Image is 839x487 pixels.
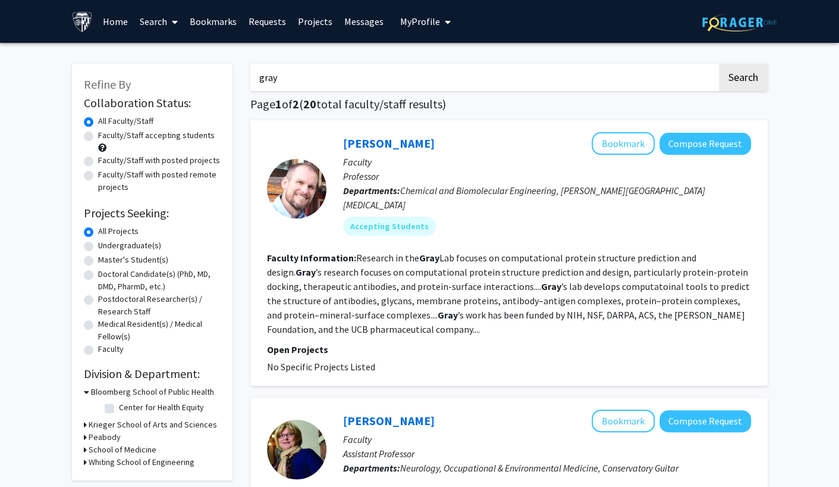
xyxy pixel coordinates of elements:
a: Bookmarks [184,1,243,42]
h2: Projects Seeking: [84,206,221,220]
b: Gray [419,252,439,264]
label: Center for Health Equity [119,401,204,414]
label: All Projects [98,225,139,238]
a: Messages [338,1,389,42]
b: Gray [438,309,458,321]
label: Master's Student(s) [98,254,168,266]
button: Compose Request to Serap Bastepe-Gray [659,410,751,432]
h3: Krieger School of Arts and Sciences [89,419,217,431]
span: 20 [303,96,316,111]
a: Search [134,1,184,42]
p: Assistant Professor [343,447,751,461]
h3: Peabody [89,431,121,444]
p: Faculty [343,432,751,447]
label: Doctoral Candidate(s) (PhD, MD, DMD, PharmD, etc.) [98,268,221,293]
label: Undergraduate(s) [98,239,161,252]
h1: Page of ( total faculty/staff results) [250,97,768,111]
iframe: Chat [9,433,51,478]
label: Medical Resident(s) / Medical Fellow(s) [98,318,221,343]
b: Departments: [343,185,400,196]
h2: Division & Department: [84,367,221,381]
a: [PERSON_NAME] [343,136,435,151]
b: Departments: [343,462,400,474]
h2: Collaboration Status: [84,96,221,110]
a: Home [97,1,134,42]
h3: Whiting School of Engineering [89,456,194,469]
span: Refine By [84,77,131,92]
mat-chip: Accepting Students [343,217,436,236]
label: Faculty/Staff accepting students [98,129,215,142]
p: Faculty [343,155,751,169]
b: Faculty Information: [267,252,356,264]
label: Faculty/Staff with posted remote projects [98,168,221,193]
p: Professor [343,169,751,183]
span: 1 [275,96,282,111]
p: Open Projects [267,342,751,357]
button: Compose Request to Jeff Gray [659,133,751,155]
img: ForagerOne Logo [702,13,777,32]
button: Search [719,64,768,91]
button: Add Jeff Gray to Bookmarks [592,132,655,155]
label: Faculty/Staff with posted projects [98,154,220,167]
b: Gray [296,266,316,278]
b: Gray [541,280,561,292]
img: Johns Hopkins University Logo [72,11,93,32]
label: Faculty [98,343,124,355]
span: No Specific Projects Listed [267,361,375,373]
input: Search Keywords [250,64,717,91]
a: Requests [243,1,292,42]
h3: School of Medicine [89,444,156,456]
span: My Profile [400,15,440,27]
span: Neurology, Occupational & Environmental Medicine, Conservatory Guitar [400,462,678,474]
h3: Bloomberg School of Public Health [91,386,214,398]
span: 2 [293,96,299,111]
button: Add Serap Bastepe-Gray to Bookmarks [592,410,655,432]
a: Projects [292,1,338,42]
a: [PERSON_NAME] [343,413,435,428]
fg-read-more: Research in the Lab focuses on computational protein structure prediction and design. ’s research... [267,252,750,335]
span: Chemical and Biomolecular Engineering, [PERSON_NAME][GEOGRAPHIC_DATA][MEDICAL_DATA] [343,185,705,211]
label: Postdoctoral Researcher(s) / Research Staff [98,293,221,318]
label: All Faculty/Staff [98,115,153,127]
